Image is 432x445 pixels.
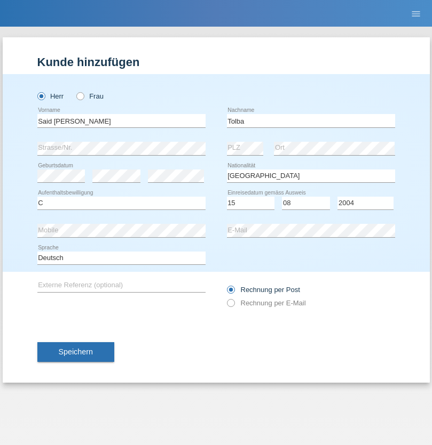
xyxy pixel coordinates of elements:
input: Herr [37,92,44,99]
input: Rechnung per Post [227,286,234,299]
label: Herr [37,92,64,100]
a: menu [405,10,427,17]
label: Frau [76,92,104,100]
span: Speichern [59,347,93,356]
input: Rechnung per E-Mail [227,299,234,312]
label: Rechnung per E-Mail [227,299,306,307]
input: Frau [76,92,83,99]
h1: Kunde hinzufügen [37,55,395,69]
button: Speichern [37,342,114,362]
label: Rechnung per Post [227,286,300,294]
i: menu [411,9,421,19]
